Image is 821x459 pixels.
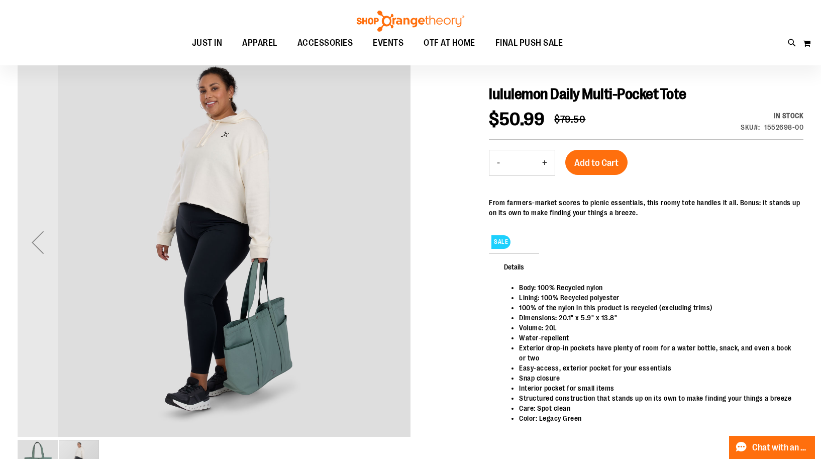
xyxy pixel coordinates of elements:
[297,32,353,54] span: ACCESSORIES
[519,413,793,423] li: Color: Legacy Green
[18,46,58,439] div: Previous
[774,112,803,120] span: In stock
[18,46,410,439] div: OTF lululemon Daily Multi-Pocket Tote Crinkle Green
[519,363,793,373] li: Easy-access, exterior pocket for your essentials
[519,373,793,383] li: Snap closure
[741,111,803,121] div: Availability
[355,11,466,32] img: Shop Orangetheory
[535,150,555,175] button: Increase product quantity
[495,32,563,54] span: FINAL PUSH SALE
[519,403,793,413] li: Care: Spot clean
[519,343,793,363] li: Exterior drop-in pockets have plenty of room for a water bottle, snack, and even a book or two
[489,150,507,175] button: Decrease product quantity
[764,122,803,132] div: 1552698-00
[519,303,793,313] li: 100% of the nylon in this product is recycled (excluding trims)
[741,123,760,131] strong: SKU
[729,436,815,459] button: Chat with an Expert
[192,32,223,54] span: JUST IN
[519,393,793,403] li: Structured construction that stands up on its own to make finding your things a breeze
[489,198,803,218] div: From farmers-market scores to picnic essentials, this roomy tote handles it all. Bonus: it stands...
[489,85,686,103] span: lululemon Daily Multi-Pocket Tote
[18,44,410,437] img: OTF lululemon Daily Multi-Pocket Tote Crinkle Green
[489,253,539,280] span: Details
[519,293,793,303] li: Lining: 100% Recycled polyester
[519,283,793,293] li: Body: 100% Recycled nylon
[519,323,793,333] li: Volume: 20L
[519,313,793,323] li: Dimensions: 20.1" x 5.9" x 13.8"
[507,151,535,175] input: Product quantity
[491,235,510,249] span: SALE
[519,383,793,393] li: Interior pocket for small items
[574,157,619,168] span: Add to Cart
[565,150,628,175] button: Add to Cart
[489,109,544,130] span: $50.99
[242,32,277,54] span: APPAREL
[373,32,403,54] span: EVENTS
[519,333,793,343] li: Water-repellent
[554,114,585,125] span: $79.50
[752,443,809,452] span: Chat with an Expert
[424,32,475,54] span: OTF AT HOME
